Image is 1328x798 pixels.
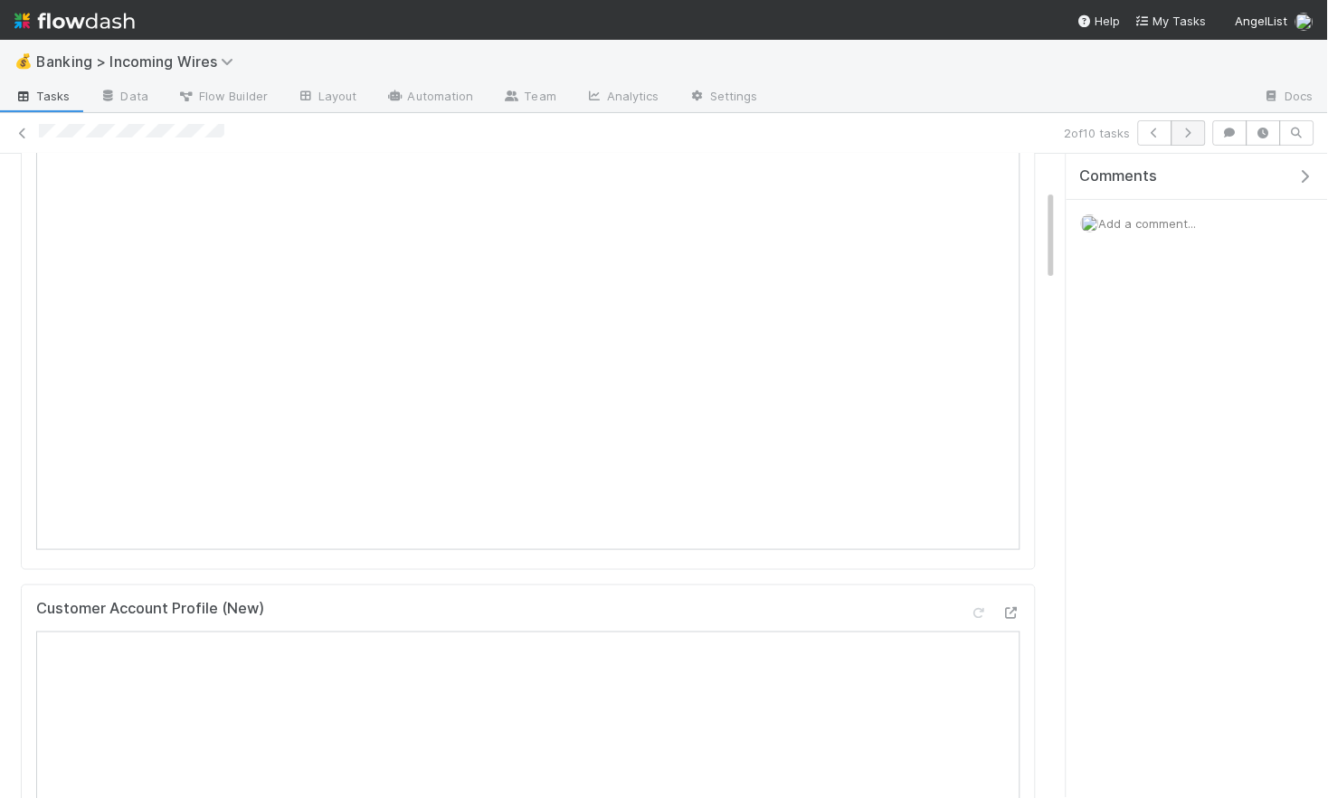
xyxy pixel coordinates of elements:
a: Flow Builder [163,83,282,112]
img: logo-inverted-e16ddd16eac7371096b0.svg [14,5,135,36]
a: Team [489,83,571,112]
span: Add a comment... [1099,216,1197,231]
a: Analytics [571,83,674,112]
span: Banking > Incoming Wires [36,52,243,71]
h5: Customer Account Profile (New) [36,600,264,618]
span: 2 of 10 tasks [1065,124,1131,142]
a: My Tasks [1135,12,1207,30]
span: Flow Builder [177,87,268,105]
a: Settings [674,83,773,112]
span: 💰 [14,53,33,69]
a: Layout [282,83,372,112]
img: avatar_eacbd5bb-7590-4455-a9e9-12dcb5674423.png [1295,13,1314,31]
img: avatar_eacbd5bb-7590-4455-a9e9-12dcb5674423.png [1081,214,1099,233]
span: My Tasks [1135,14,1207,28]
span: AngelList [1236,14,1288,28]
a: Data [85,83,163,112]
span: Comments [1080,167,1158,185]
span: Tasks [14,87,71,105]
a: Docs [1249,83,1328,112]
a: Automation [372,83,489,112]
div: Help [1077,12,1121,30]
